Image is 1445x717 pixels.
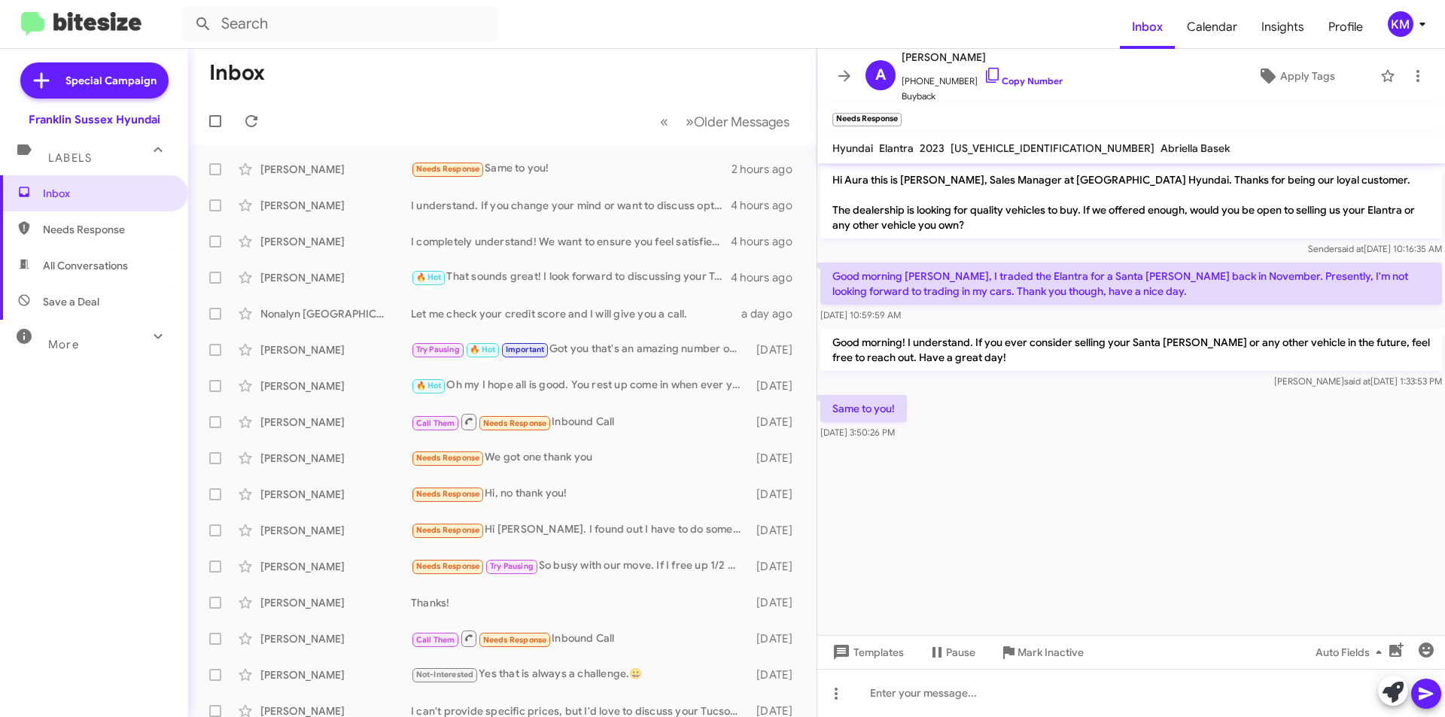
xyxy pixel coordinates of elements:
[260,631,411,646] div: [PERSON_NAME]
[416,272,442,282] span: 🔥 Hot
[260,451,411,466] div: [PERSON_NAME]
[411,234,731,249] div: I completely understand! We want to ensure you feel satisfied with any offer. Would you like to s...
[260,306,411,321] div: Nonalyn [GEOGRAPHIC_DATA]
[731,234,805,249] div: 4 hours ago
[694,114,789,130] span: Older Messages
[749,523,805,538] div: [DATE]
[411,269,731,286] div: That sounds great! I look forward to discussing your Tucson when you come in for the oil change. ...
[829,639,904,666] span: Templates
[411,666,749,683] div: Yes that is always a challenge.😀
[411,306,741,321] div: Let me check your credit score and I will give you a call.
[411,160,732,178] div: Same to you!
[411,449,749,466] div: We got one thank you
[820,427,895,438] span: [DATE] 3:50:26 PM
[29,112,160,127] div: Franklin Sussex Hyundai
[416,489,480,499] span: Needs Response
[260,523,411,538] div: [PERSON_NAME]
[411,198,731,213] div: I understand. If you change your mind or want to discuss options, feel free to reach out anytime....
[879,141,914,155] span: Elantra
[732,162,805,177] div: 2 hours ago
[43,258,128,273] span: All Conversations
[411,557,749,575] div: So busy with our move. If I free up 1/2 day, I'll check back. Thanks
[260,162,411,177] div: [PERSON_NAME]
[416,164,480,174] span: Needs Response
[416,561,480,571] span: Needs Response
[1218,62,1373,90] button: Apply Tags
[48,338,79,351] span: More
[260,595,411,610] div: [PERSON_NAME]
[20,62,169,99] a: Special Campaign
[43,294,99,309] span: Save a Deal
[1388,11,1413,37] div: KM
[260,487,411,502] div: [PERSON_NAME]
[506,345,545,354] span: Important
[260,667,411,682] div: [PERSON_NAME]
[749,342,805,357] div: [DATE]
[260,342,411,357] div: [PERSON_NAME]
[1175,5,1249,49] a: Calendar
[411,629,749,648] div: Inbound Call
[416,525,480,535] span: Needs Response
[260,559,411,574] div: [PERSON_NAME]
[1018,639,1084,666] span: Mark Inactive
[182,6,498,42] input: Search
[749,487,805,502] div: [DATE]
[749,667,805,682] div: [DATE]
[749,451,805,466] div: [DATE]
[987,639,1096,666] button: Mark Inactive
[820,263,1442,305] p: Good morning [PERSON_NAME], I traded the Elantra for a Santa [PERSON_NAME] back in November. Pres...
[916,639,987,666] button: Pause
[731,270,805,285] div: 4 hours ago
[902,89,1063,104] span: Buyback
[416,345,460,354] span: Try Pausing
[416,453,480,463] span: Needs Response
[1274,375,1442,387] span: [PERSON_NAME] [DATE] 1:33:53 PM
[820,329,1442,371] p: Good morning! I understand. If you ever consider selling your Santa [PERSON_NAME] or any other ve...
[1316,639,1388,666] span: Auto Fields
[1337,243,1364,254] span: said at
[820,395,907,422] p: Same to you!
[651,106,677,137] button: Previous
[920,141,945,155] span: 2023
[1344,375,1370,387] span: said at
[43,222,171,237] span: Needs Response
[1120,5,1175,49] a: Inbox
[1249,5,1316,49] span: Insights
[946,639,975,666] span: Pause
[902,66,1063,89] span: [PHONE_NUMBER]
[1161,141,1230,155] span: Abriella Basek
[470,345,495,354] span: 🔥 Hot
[677,106,799,137] button: Next
[260,415,411,430] div: [PERSON_NAME]
[902,48,1063,66] span: [PERSON_NAME]
[483,418,547,428] span: Needs Response
[48,151,92,165] span: Labels
[411,412,749,431] div: Inbound Call
[832,113,902,126] small: Needs Response
[875,63,886,87] span: A
[483,635,547,645] span: Needs Response
[1375,11,1428,37] button: KM
[1308,243,1442,254] span: Sender [DATE] 10:16:35 AM
[660,112,668,131] span: «
[416,635,455,645] span: Call Them
[741,306,805,321] div: a day ago
[416,670,474,679] span: Not-Interested
[1304,639,1400,666] button: Auto Fields
[686,112,694,131] span: »
[411,595,749,610] div: Thanks!
[731,198,805,213] div: 4 hours ago
[260,198,411,213] div: [PERSON_NAME]
[652,106,799,137] nav: Page navigation example
[411,377,749,394] div: Oh my I hope all is good. You rest up come in when ever you are feeling better
[1316,5,1375,49] a: Profile
[1280,62,1335,90] span: Apply Tags
[749,595,805,610] div: [DATE]
[65,73,157,88] span: Special Campaign
[416,381,442,390] span: 🔥 Hot
[260,378,411,393] div: [PERSON_NAME]
[411,485,749,503] div: Hi, no thank you!
[411,521,749,539] div: Hi [PERSON_NAME]. I found out I have to do some major repairs on my house so I'm going to hold of...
